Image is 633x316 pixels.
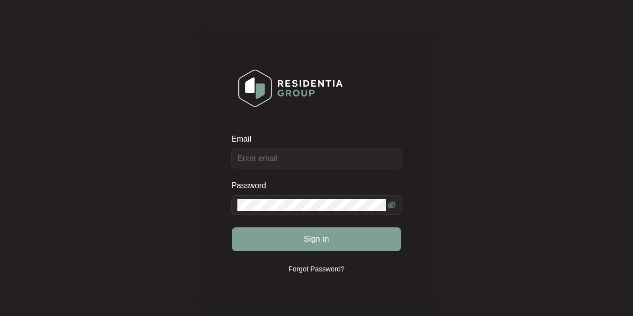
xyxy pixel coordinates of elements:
input: Email [231,149,402,168]
span: Sign in [304,233,329,245]
input: Password [237,199,386,211]
p: Forgot Password? [288,264,345,274]
label: Password [231,181,273,191]
button: Sign in [232,227,401,251]
label: Email [231,134,258,144]
span: eye-invisible [388,201,396,209]
img: Login Logo [232,63,349,113]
